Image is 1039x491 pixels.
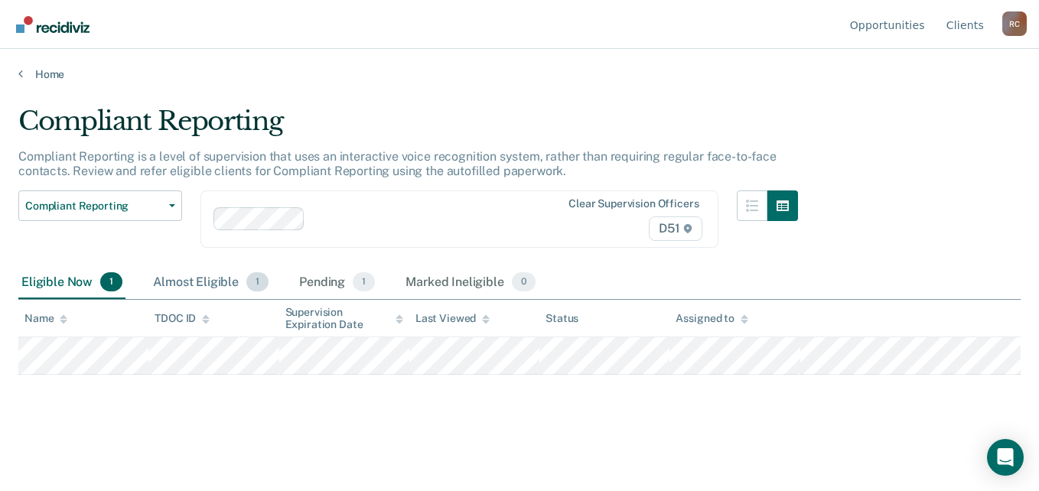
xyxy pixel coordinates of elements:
span: 1 [100,272,122,292]
div: Assigned to [676,312,747,325]
button: Profile dropdown button [1002,11,1027,36]
p: Compliant Reporting is a level of supervision that uses an interactive voice recognition system, ... [18,149,777,178]
div: Almost Eligible1 [150,266,272,300]
div: Compliant Reporting [18,106,798,149]
div: Supervision Expiration Date [285,306,403,332]
div: TDOC ID [155,312,210,325]
div: Clear supervision officers [568,197,699,210]
a: Home [18,67,1021,81]
div: Status [546,312,578,325]
span: Compliant Reporting [25,200,163,213]
div: Marked Ineligible0 [402,266,539,300]
div: Eligible Now1 [18,266,125,300]
span: 0 [512,272,536,292]
span: 1 [353,272,375,292]
div: Last Viewed [415,312,490,325]
span: D51 [649,216,702,241]
div: R C [1002,11,1027,36]
img: Recidiviz [16,16,90,33]
div: Open Intercom Messenger [987,439,1024,476]
div: Pending1 [296,266,378,300]
span: 1 [246,272,269,292]
button: Compliant Reporting [18,190,182,221]
div: Name [24,312,67,325]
